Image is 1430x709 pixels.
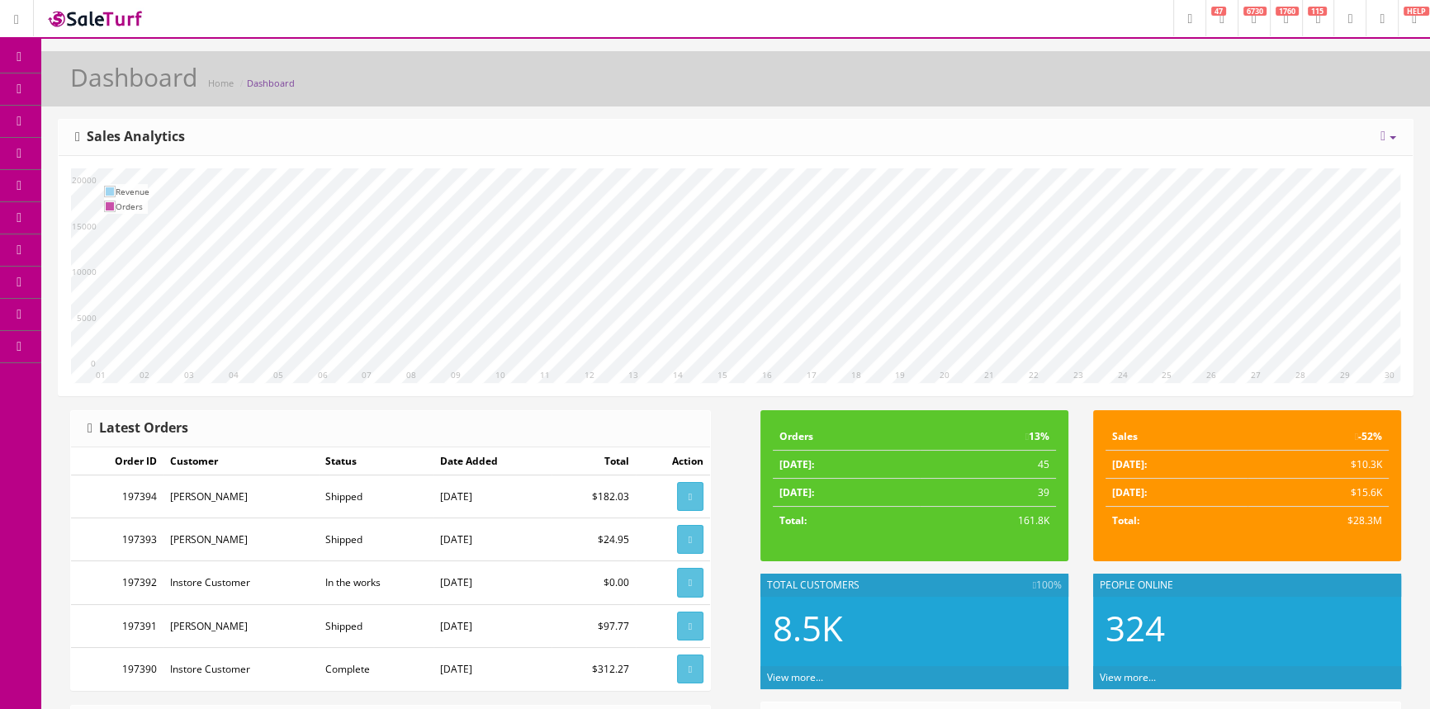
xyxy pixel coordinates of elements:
[433,561,552,604] td: [DATE]
[760,574,1068,597] div: Total Customers
[116,184,149,199] td: Revenue
[319,447,433,475] td: Status
[319,561,433,604] td: In the works
[1248,451,1390,479] td: $10.3K
[433,604,552,647] td: [DATE]
[920,507,1056,535] td: 161.8K
[779,485,814,499] strong: [DATE]:
[208,77,234,89] a: Home
[71,447,163,475] td: Order ID
[163,518,319,561] td: [PERSON_NAME]
[75,130,185,144] h3: Sales Analytics
[1112,485,1147,499] strong: [DATE]:
[1106,423,1248,451] td: Sales
[46,7,145,30] img: SaleTurf
[163,447,319,475] td: Customer
[552,518,636,561] td: $24.95
[433,518,552,561] td: [DATE]
[433,647,552,690] td: [DATE]
[552,561,636,604] td: $0.00
[163,647,319,690] td: Instore Customer
[1112,513,1139,527] strong: Total:
[319,518,433,561] td: Shipped
[319,647,433,690] td: Complete
[163,561,319,604] td: Instore Customer
[779,513,807,527] strong: Total:
[1248,507,1390,535] td: $28.3M
[1404,7,1429,16] span: HELP
[636,447,710,475] td: Action
[1100,670,1156,684] a: View more...
[552,647,636,690] td: $312.27
[71,518,163,561] td: 197393
[247,77,295,89] a: Dashboard
[116,199,149,214] td: Orders
[71,647,163,690] td: 197390
[1033,578,1062,593] span: 100%
[1211,7,1226,16] span: 47
[767,670,823,684] a: View more...
[71,561,163,604] td: 197392
[1106,609,1389,647] h2: 324
[1243,7,1267,16] span: 6730
[70,64,197,91] h1: Dashboard
[1276,7,1299,16] span: 1760
[773,423,920,451] td: Orders
[71,475,163,518] td: 197394
[1248,423,1390,451] td: -52%
[920,451,1056,479] td: 45
[163,604,319,647] td: [PERSON_NAME]
[433,447,552,475] td: Date Added
[552,447,636,475] td: Total
[71,604,163,647] td: 197391
[1093,574,1401,597] div: People Online
[552,604,636,647] td: $97.77
[88,421,188,436] h3: Latest Orders
[920,423,1056,451] td: 13%
[163,475,319,518] td: [PERSON_NAME]
[1248,479,1390,507] td: $15.6K
[319,475,433,518] td: Shipped
[773,609,1056,647] h2: 8.5K
[433,475,552,518] td: [DATE]
[1112,457,1147,471] strong: [DATE]:
[779,457,814,471] strong: [DATE]:
[552,475,636,518] td: $182.03
[319,604,433,647] td: Shipped
[920,479,1056,507] td: 39
[1308,7,1327,16] span: 115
